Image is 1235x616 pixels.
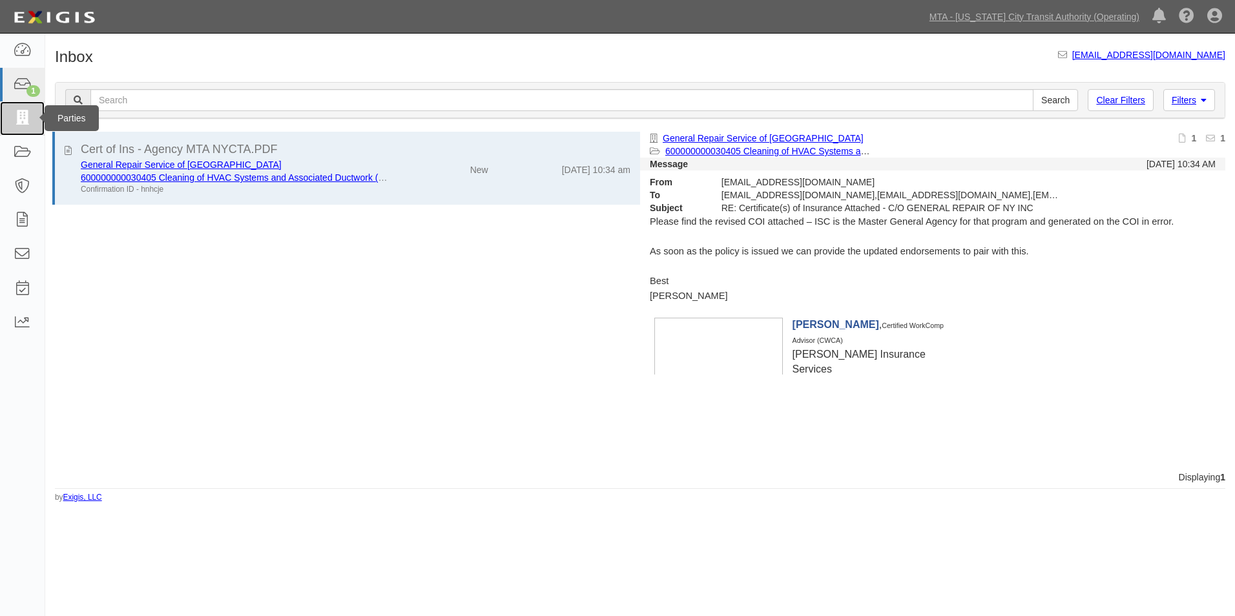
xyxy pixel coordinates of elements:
span: , [879,319,882,330]
a: Clear Filters [1088,89,1153,111]
h1: Inbox [55,48,93,65]
strong: Message [650,159,688,169]
b: 1 [1191,133,1196,143]
a: [EMAIL_ADDRESS][DOMAIN_NAME] [1072,50,1225,60]
div: 600000000030405 Cleaning of HVAC Systems and Associated Ductwork (REQ No.0000081513) [81,171,393,184]
a: General Repair Service of [GEOGRAPHIC_DATA] [663,133,864,143]
a: General Repair Service of [GEOGRAPHIC_DATA] [81,159,282,170]
div: 1 [26,85,40,97]
input: Search [90,89,1033,111]
div: agreement-xvfk4n@mtato.complianz.com,grsofnyinc@aol.com,sparking1717@aol.com [712,189,1070,201]
input: Search [1033,89,1078,111]
a: Filters [1163,89,1215,111]
small: by [55,492,102,503]
strong: To [640,189,712,201]
span: [PERSON_NAME] Insurance Services [793,349,926,375]
div: Cert of Ins - Agency MTA NYCTA.PDF [81,141,630,158]
span: Certified WorkComp Advisor (CWCA) [793,322,944,344]
strong: Subject [640,201,712,214]
span: As soon as the policy is issued we can provide the updated endorsements to pair with this. [650,246,1029,256]
div: New [470,158,488,176]
div: Confirmation ID - hnhcje [81,184,393,195]
div: Displaying [45,471,1235,484]
a: 600000000030405 Cleaning of HVAC Systems and Associated Ductwork (REQ No.0000081513) [81,172,468,183]
b: 1 [1220,133,1225,143]
span: [PERSON_NAME] [793,319,879,330]
i: Help Center - Complianz [1179,9,1194,25]
div: RE: Certificate(s) of Insurance Attached - C/O GENERAL REPAIR OF NY INC [712,201,1070,214]
a: Exigis, LLC [63,493,102,502]
div: [DATE] 10:34 am [562,158,630,176]
b: 1 [1220,472,1225,482]
div: [EMAIL_ADDRESS][DOMAIN_NAME] [712,176,1070,189]
a: 600000000030405 Cleaning of HVAC Systems and Associated Ductwork (REQ No.0000081513) [665,146,1052,156]
div: [DATE] 10:34 AM [1147,158,1216,170]
a: MTA - [US_STATE] City Transit Authority (Operating) [923,4,1146,30]
div: Parties [45,105,99,131]
img: logo-5460c22ac91f19d4615b14bd174203de0afe785f0fc80cf4dbbc73dc1793850b.png [10,6,99,29]
span: Please find the revised COI attached – ISC is the Master General Agency for that program and gene... [650,216,1174,227]
span: [PERSON_NAME] [650,291,728,301]
span: Best [650,276,669,286]
div: General Repair Service of NY [81,158,393,171]
strong: From [640,176,712,189]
